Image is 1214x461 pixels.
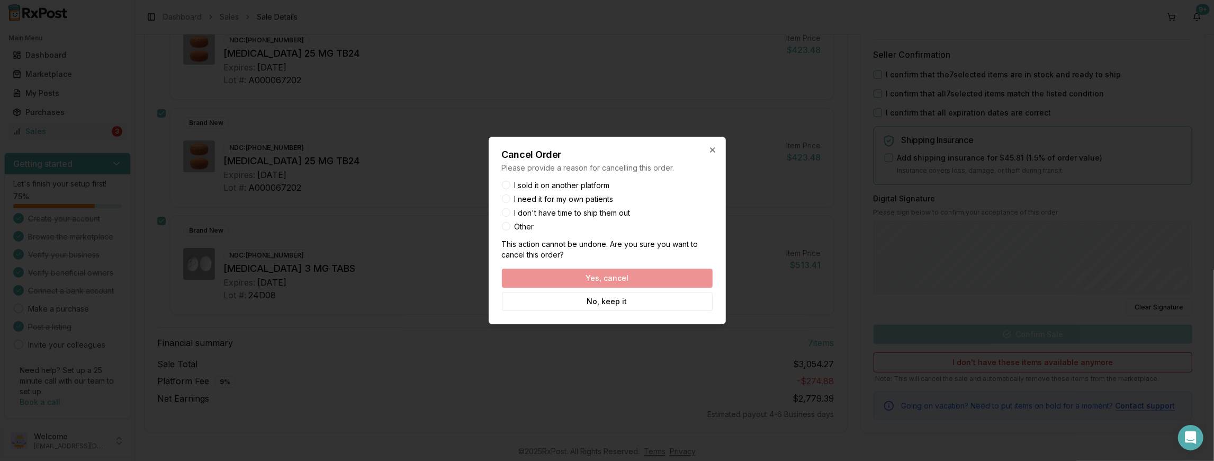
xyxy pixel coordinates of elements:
[502,292,713,311] button: No, keep it
[515,209,631,217] label: I don't have time to ship them out
[502,150,713,159] h2: Cancel Order
[502,163,713,173] p: Please provide a reason for cancelling this order.
[515,223,534,230] label: Other
[515,182,610,189] label: I sold it on another platform
[502,239,713,260] p: This action cannot be undone. Are you sure you want to cancel this order?
[515,196,614,203] label: I need it for my own patients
